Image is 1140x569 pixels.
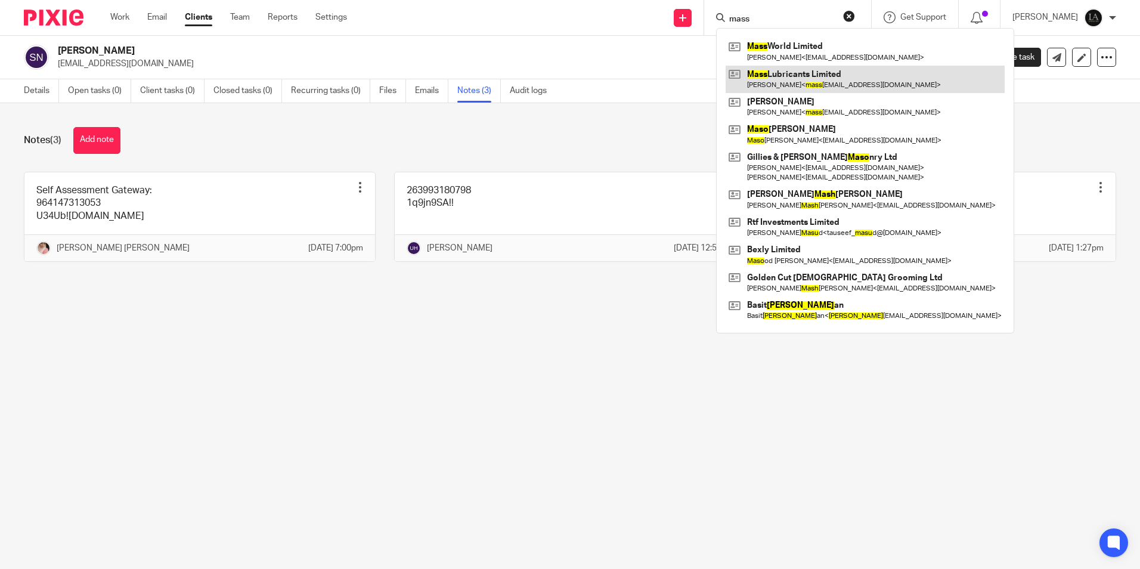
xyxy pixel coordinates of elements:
p: [DATE] 1:27pm [1049,242,1104,254]
span: Get Support [900,13,946,21]
p: [EMAIL_ADDRESS][DOMAIN_NAME] [58,58,954,70]
a: Settings [315,11,347,23]
img: svg%3E [407,241,421,255]
p: [DATE] 12:50pm [674,242,733,254]
img: Snapchat-630390547_1.png [36,241,51,255]
a: Details [24,79,59,103]
a: Emails [415,79,448,103]
button: Add note [73,127,120,154]
a: Notes (3) [457,79,501,103]
input: Search [728,14,835,25]
a: Open tasks (0) [68,79,131,103]
a: Audit logs [510,79,556,103]
img: Pixie [24,10,83,26]
a: Email [147,11,167,23]
p: [DATE] 7:00pm [308,242,363,254]
a: Client tasks (0) [140,79,205,103]
a: Work [110,11,129,23]
a: Reports [268,11,298,23]
a: Files [379,79,406,103]
a: Recurring tasks (0) [291,79,370,103]
h2: [PERSON_NAME] [58,45,775,57]
img: Lockhart+Amin+-+1024x1024+-+light+on+dark.jpg [1084,8,1103,27]
p: [PERSON_NAME] [1012,11,1078,23]
p: [PERSON_NAME] [PERSON_NAME] [57,242,190,254]
img: svg%3E [24,45,49,70]
p: [PERSON_NAME] [427,242,492,254]
span: (3) [50,135,61,145]
a: Closed tasks (0) [213,79,282,103]
button: Clear [843,10,855,22]
a: Team [230,11,250,23]
a: Clients [185,11,212,23]
h1: Notes [24,134,61,147]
